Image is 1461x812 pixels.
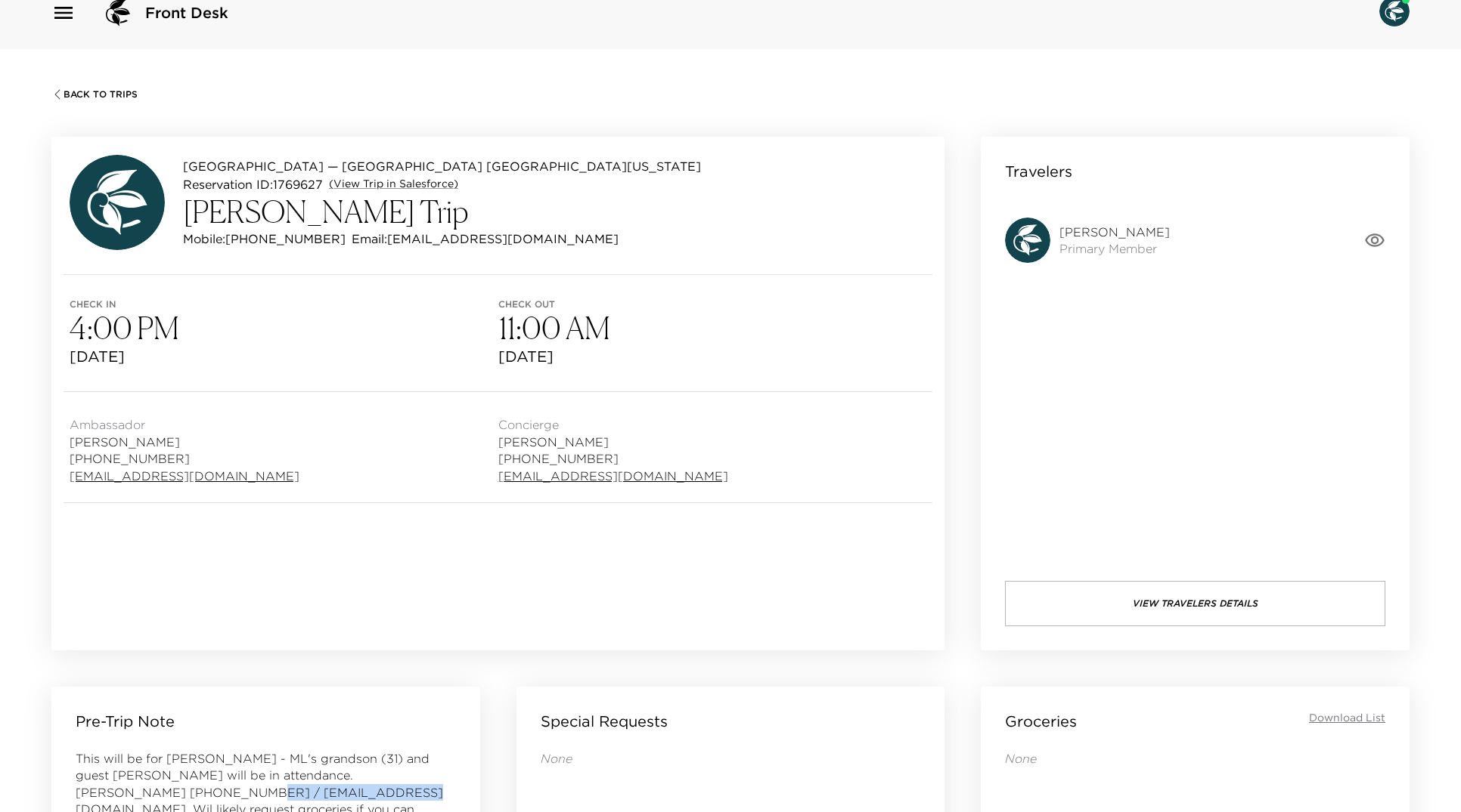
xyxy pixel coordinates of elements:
[1005,218,1050,263] img: avatar.4afec266560d411620d96f9f038fe73f.svg
[70,434,299,450] span: [PERSON_NAME]
[70,155,165,250] img: avatar.4afec266560d411620d96f9f038fe73f.svg
[498,310,927,346] h3: 11:00 AM
[1005,711,1077,732] p: Groceries
[183,230,346,248] p: Mobile: [PHONE_NUMBER]
[1059,224,1170,240] span: [PERSON_NAME]
[1005,581,1385,626] button: View Travelers Details
[352,230,619,248] p: Email: [EMAIL_ADDRESS][DOMAIN_NAME]
[70,299,498,310] span: Check in
[70,310,498,346] h3: 4:00 PM
[70,450,299,467] span: [PHONE_NUMBER]
[70,346,498,367] span: [DATE]
[1005,161,1072,182] p: Travelers
[541,711,668,732] p: Special Requests
[498,468,728,484] a: [EMAIL_ADDRESS][DOMAIN_NAME]
[183,193,701,230] h3: [PERSON_NAME] Trip
[70,468,299,484] a: [EMAIL_ADDRESS][DOMAIN_NAME]
[498,434,728,450] span: [PERSON_NAME]
[51,88,138,100] button: Back To Trips
[64,89,138,100] span: Back To Trips
[145,2,228,23] span: Front Desk
[70,416,299,433] span: Ambassador
[329,177,458,192] a: (View Trip in Salesforce)
[1059,240,1170,257] span: Primary Member
[498,299,927,310] span: Check out
[541,750,921,767] p: None
[183,175,323,193] p: Reservation ID: 1769627
[1005,750,1385,767] p: None
[76,711,175,732] p: Pre-Trip Note
[498,450,728,467] span: [PHONE_NUMBER]
[498,416,728,433] span: Concierge
[183,157,701,175] p: [GEOGRAPHIC_DATA] — [GEOGRAPHIC_DATA] [GEOGRAPHIC_DATA][US_STATE]
[498,346,927,367] span: [DATE]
